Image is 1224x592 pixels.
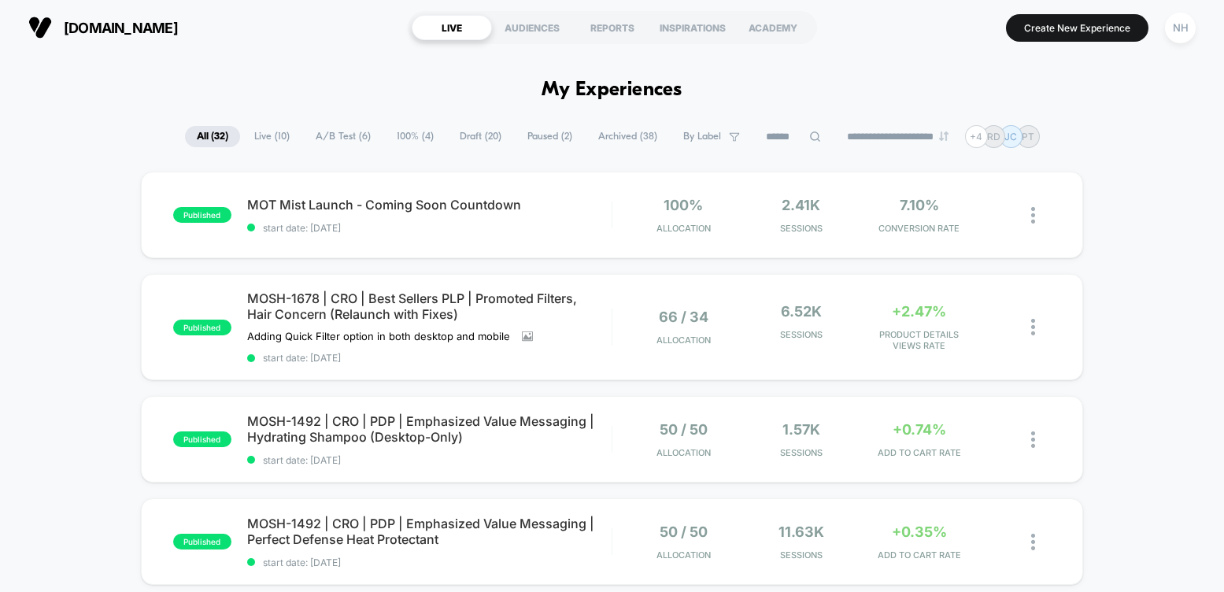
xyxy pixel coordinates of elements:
span: By Label [683,131,721,142]
span: Paused ( 2 ) [516,126,584,147]
h1: My Experiences [542,79,682,102]
span: CONVERSION RATE [864,223,974,234]
span: +0.35% [892,524,947,540]
span: published [173,431,231,447]
span: published [173,534,231,549]
img: close [1031,319,1035,335]
img: Visually logo [28,16,52,39]
div: LIVE [412,15,492,40]
span: 100% [664,197,703,213]
span: +2.47% [892,303,946,320]
p: PT [1022,131,1034,142]
button: NH [1160,12,1200,44]
span: MOSH-1678 | CRO | Best Sellers PLP | Promoted Filters, Hair Concern (Relaunch with Fixes) [247,290,612,322]
span: 7.10% [900,197,939,213]
span: PRODUCT DETAILS VIEWS RATE [864,329,974,351]
span: 50 / 50 [660,524,708,540]
span: A/B Test ( 6 ) [304,126,383,147]
span: [DOMAIN_NAME] [64,20,178,36]
span: 2.41k [782,197,820,213]
span: start date: [DATE] [247,222,612,234]
span: MOSH-1492 | CRO | PDP | Emphasized Value Messaging | Perfect Defense Heat Protectant [247,516,612,547]
img: close [1031,534,1035,550]
span: 1.57k [782,421,820,438]
span: Live ( 10 ) [242,126,301,147]
span: published [173,207,231,223]
span: 66 / 34 [659,309,708,325]
span: start date: [DATE] [247,557,612,568]
img: close [1031,431,1035,448]
span: 11.63k [778,524,824,540]
span: 100% ( 4 ) [385,126,446,147]
div: ACADEMY [733,15,813,40]
span: All ( 32 ) [185,126,240,147]
button: [DOMAIN_NAME] [24,15,183,40]
img: end [939,131,949,141]
span: Sessions [746,549,856,561]
span: MOSH-1492 | CRO | PDP | Emphasized Value Messaging | Hydrating Shampoo (Desktop-Only) [247,413,612,445]
span: Sessions [746,223,856,234]
span: 50 / 50 [660,421,708,438]
span: Allocation [656,549,711,561]
span: published [173,320,231,335]
div: INSPIRATIONS [653,15,733,40]
p: RD [987,131,1000,142]
img: close [1031,207,1035,224]
span: Adding Quick Filter option in both desktop and mobile [247,330,510,342]
span: ADD TO CART RATE [864,549,974,561]
span: start date: [DATE] [247,352,612,364]
span: Archived ( 38 ) [586,126,669,147]
button: Create New Experience [1006,14,1148,42]
span: 6.52k [781,303,822,320]
div: + 4 [965,125,988,148]
span: +0.74% [893,421,946,438]
div: AUDIENCES [492,15,572,40]
span: MOT Mist Launch - Coming Soon Countdown [247,197,612,213]
span: Allocation [656,447,711,458]
span: Allocation [656,335,711,346]
span: Sessions [746,447,856,458]
p: JC [1004,131,1017,142]
div: NH [1165,13,1196,43]
span: Draft ( 20 ) [448,126,513,147]
span: Allocation [656,223,711,234]
div: REPORTS [572,15,653,40]
span: ADD TO CART RATE [864,447,974,458]
span: start date: [DATE] [247,454,612,466]
span: Sessions [746,329,856,340]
